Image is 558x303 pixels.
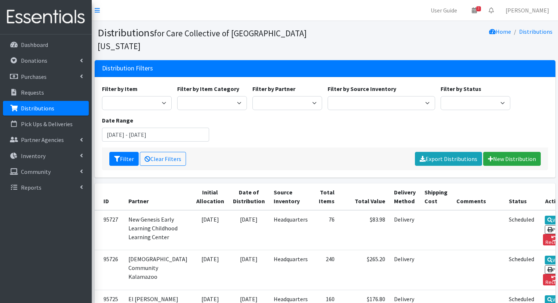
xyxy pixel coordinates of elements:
[328,84,396,93] label: Filter by Source Inventory
[504,250,539,290] td: Scheduled
[95,210,124,250] td: 95727
[3,117,89,131] a: Pick Ups & Deliveries
[192,210,229,250] td: [DATE]
[192,250,229,290] td: [DATE]
[95,250,124,290] td: 95726
[21,89,44,96] p: Requests
[140,152,186,166] a: Clear Filters
[466,3,483,18] a: 3
[420,183,452,210] th: Shipping Cost
[3,5,89,29] img: HumanEssentials
[21,152,45,160] p: Inventory
[98,26,322,52] h1: Distributions
[3,85,89,100] a: Requests
[452,183,504,210] th: Comments
[3,180,89,195] a: Reports
[504,183,539,210] th: Status
[441,84,481,93] label: Filter by Status
[21,168,51,175] p: Community
[312,250,339,290] td: 240
[21,136,64,143] p: Partner Agencies
[476,6,481,11] span: 3
[519,28,552,35] a: Distributions
[21,57,47,64] p: Donations
[3,53,89,68] a: Donations
[21,184,41,191] p: Reports
[504,210,539,250] td: Scheduled
[390,210,420,250] td: Delivery
[500,3,555,18] a: [PERSON_NAME]
[102,128,209,142] input: January 1, 2011 - December 31, 2011
[339,183,390,210] th: Total Value
[489,28,511,35] a: Home
[3,132,89,147] a: Partner Agencies
[177,84,239,93] label: Filter by Item Category
[124,250,192,290] td: [DEMOGRAPHIC_DATA] Community Kalamazoo
[192,183,229,210] th: Initial Allocation
[269,250,312,290] td: Headquarters
[483,152,541,166] a: New Distribution
[229,250,269,290] td: [DATE]
[339,210,390,250] td: $83.98
[415,152,482,166] a: Export Distributions
[425,3,463,18] a: User Guide
[21,105,54,112] p: Distributions
[98,28,307,51] small: for Care Collective of [GEOGRAPHIC_DATA][US_STATE]
[312,210,339,250] td: 76
[339,250,390,290] td: $265.20
[390,250,420,290] td: Delivery
[252,84,295,93] label: Filter by Partner
[3,164,89,179] a: Community
[3,149,89,163] a: Inventory
[3,69,89,84] a: Purchases
[269,210,312,250] td: Headquarters
[21,73,47,80] p: Purchases
[390,183,420,210] th: Delivery Method
[229,210,269,250] td: [DATE]
[21,41,48,48] p: Dashboard
[95,183,124,210] th: ID
[312,183,339,210] th: Total Items
[229,183,269,210] th: Date of Distribution
[3,37,89,52] a: Dashboard
[102,116,133,125] label: Date Range
[269,183,312,210] th: Source Inventory
[124,183,192,210] th: Partner
[3,101,89,116] a: Distributions
[102,84,138,93] label: Filter by Item
[124,210,192,250] td: New Genesis Early Learning Childhood Learning Center
[109,152,139,166] button: Filter
[21,120,73,128] p: Pick Ups & Deliveries
[102,65,153,72] h3: Distribution Filters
